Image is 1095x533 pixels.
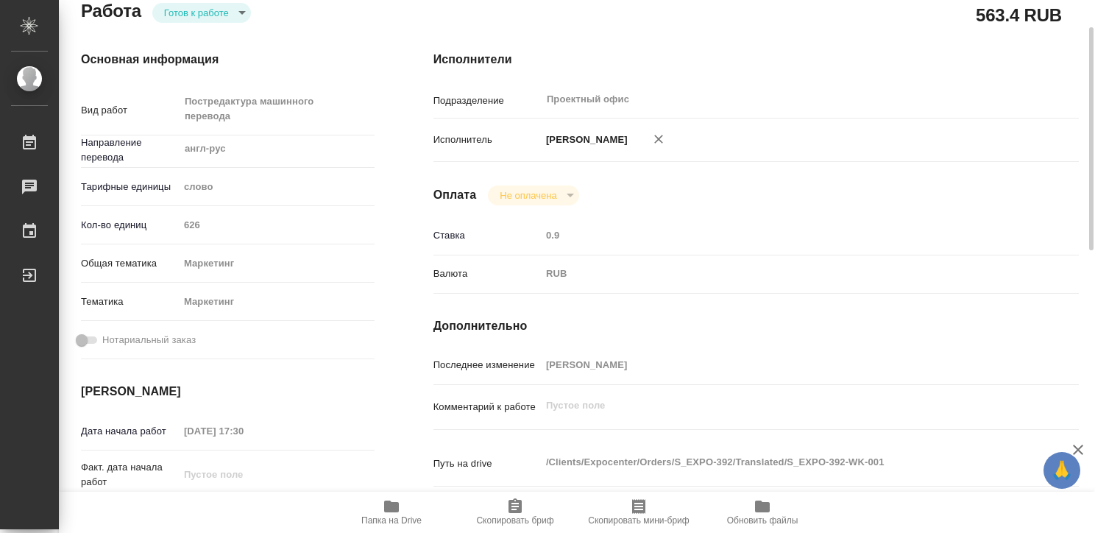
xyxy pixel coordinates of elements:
[152,3,251,23] div: Готов к работе
[577,492,701,533] button: Скопировать мини-бриф
[488,186,578,205] div: Готов к работе
[179,251,375,276] div: Маркетинг
[81,180,179,194] p: Тарифные единицы
[179,214,375,236] input: Пустое поле
[179,289,375,314] div: Маркетинг
[179,174,375,200] div: слово
[433,186,477,204] h4: Оплата
[433,317,1079,335] h4: Дополнительно
[81,294,179,309] p: Тематика
[81,218,179,233] p: Кол-во единиц
[179,464,308,485] input: Пустое поле
[81,256,179,271] p: Общая тематика
[433,456,541,471] p: Путь на drive
[81,383,375,400] h4: [PERSON_NAME]
[433,51,1079,68] h4: Исполнители
[433,228,541,243] p: Ставка
[588,515,689,526] span: Скопировать мини-бриф
[433,133,541,147] p: Исполнитель
[476,515,553,526] span: Скопировать бриф
[433,93,541,108] p: Подразделение
[361,515,422,526] span: Папка на Drive
[701,492,824,533] button: Обновить файлы
[453,492,577,533] button: Скопировать бриф
[1049,455,1074,486] span: 🙏
[541,133,628,147] p: [PERSON_NAME]
[81,424,179,439] p: Дата начала работ
[541,354,1025,375] input: Пустое поле
[81,51,375,68] h4: Основная информация
[433,358,541,373] p: Последнее изменение
[433,400,541,414] p: Комментарий к работе
[81,103,179,118] p: Вид работ
[81,460,179,490] p: Факт. дата начала работ
[541,225,1025,246] input: Пустое поле
[81,135,179,165] p: Направление перевода
[330,492,453,533] button: Папка на Drive
[727,515,798,526] span: Обновить файлы
[541,261,1025,286] div: RUB
[160,7,233,19] button: Готов к работе
[642,123,675,155] button: Удалить исполнителя
[179,420,308,442] input: Пустое поле
[1043,452,1080,489] button: 🙏
[102,333,196,347] span: Нотариальный заказ
[541,450,1025,475] textarea: /Clients/Expocenter/Orders/S_EXPO-392/Translated/S_EXPO-392-WK-001
[433,266,541,281] p: Валюта
[495,189,561,202] button: Не оплачена
[976,2,1062,27] h2: 563.4 RUB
